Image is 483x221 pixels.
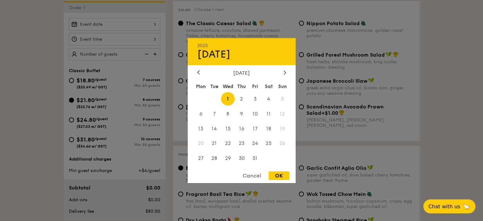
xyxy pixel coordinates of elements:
span: 12 [276,107,289,121]
div: OK [269,171,289,180]
span: 20 [194,137,208,150]
span: 7 [207,107,221,121]
span: 28 [207,152,221,165]
span: 24 [248,137,262,150]
span: 19 [276,122,289,135]
button: Chat with us🦙 [423,199,475,213]
div: Wed [221,80,235,92]
div: [DATE] [197,48,286,60]
span: 21 [207,137,221,150]
div: Mon [194,80,208,92]
span: 4 [262,92,276,106]
span: 15 [221,122,235,135]
span: 17 [248,122,262,135]
span: 18 [262,122,276,135]
span: 5 [276,92,289,106]
div: Fri [248,80,262,92]
span: 16 [235,122,248,135]
span: 25 [262,137,276,150]
span: 26 [276,137,289,150]
div: Thu [235,80,248,92]
div: [DATE] [197,70,286,76]
span: 13 [194,122,208,135]
div: Sat [262,80,276,92]
span: 30 [235,152,248,165]
span: 22 [221,137,235,150]
span: 2 [235,92,248,106]
span: 29 [221,152,235,165]
span: 23 [235,137,248,150]
span: 3 [248,92,262,106]
span: 6 [194,107,208,121]
div: Cancel [236,171,267,180]
span: 8 [221,107,235,121]
div: 2025 [197,43,286,48]
span: 27 [194,152,208,165]
span: Chat with us [428,204,460,210]
span: 1 [221,92,235,106]
span: 🦙 [463,203,470,210]
div: Sun [276,80,289,92]
span: 11 [262,107,276,121]
div: Tue [207,80,221,92]
span: 14 [207,122,221,135]
span: 10 [248,107,262,121]
span: 31 [248,152,262,165]
span: 9 [235,107,248,121]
